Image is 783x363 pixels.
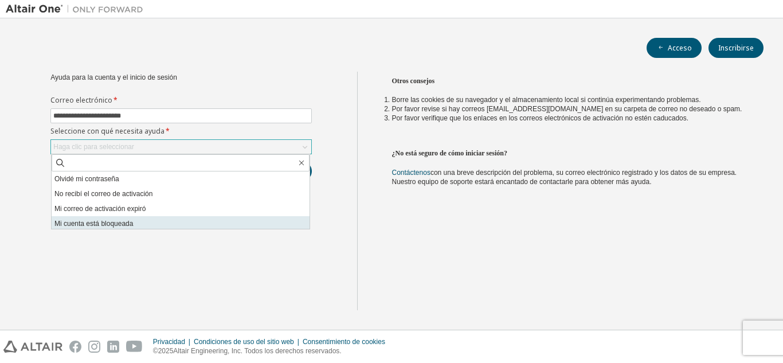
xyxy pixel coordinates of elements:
[392,105,742,113] font: Por favor revise si hay correos [EMAIL_ADDRESS][DOMAIN_NAME] en su carpeta de correo no deseado o...
[50,95,112,105] font: Correo electrónico
[153,338,185,346] font: Privacidad
[107,341,119,353] img: linkedin.svg
[392,96,701,104] font: Borre las cookies de su navegador y el almacenamiento local si continúa experimentando problemas.
[392,77,435,85] font: Otros consejos
[54,175,119,183] font: Olvidé mi contraseña
[392,169,737,186] font: con una breve descripción del problema, su correo electrónico registrado y los datos de su empres...
[303,338,385,346] font: Consentimiento de cookies
[6,3,149,15] img: Altair Uno
[647,38,702,58] button: Acceso
[158,347,174,355] font: 2025
[153,347,158,355] font: ©
[392,149,508,157] font: ¿No está seguro de cómo iniciar sesión?
[126,341,143,353] img: youtube.svg
[194,338,294,346] font: Condiciones de uso del sitio web
[392,169,430,177] a: Contáctenos
[392,114,689,122] font: Por favor verifique que los enlaces en los correos electrónicos de activación no estén caducados.
[668,43,692,53] font: Acceso
[88,341,100,353] img: instagram.svg
[50,73,177,81] font: Ayuda para la cuenta y el inicio de sesión
[50,126,165,136] font: Seleccione con qué necesita ayuda
[708,38,764,58] button: Inscribirse
[3,341,62,353] img: altair_logo.svg
[718,43,754,53] font: Inscribirse
[53,143,134,151] font: Haga clic para seleccionar
[173,347,341,355] font: Altair Engineering, Inc. Todos los derechos reservados.
[51,140,311,154] div: Haga clic para seleccionar
[69,341,81,353] img: facebook.svg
